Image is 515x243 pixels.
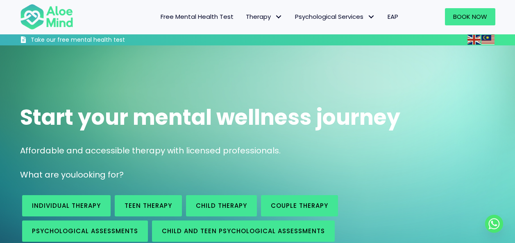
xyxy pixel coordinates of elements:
[485,215,503,233] a: Whatsapp
[289,8,381,25] a: Psychological ServicesPsychological Services: submenu
[445,8,495,25] a: Book Now
[162,227,325,235] span: Child and Teen Psychological assessments
[246,12,283,21] span: Therapy
[125,201,172,210] span: Teen Therapy
[22,195,111,216] a: Individual therapy
[271,201,328,210] span: Couple therapy
[20,3,73,30] img: Aloe mind Logo
[381,8,404,25] a: EAP
[186,195,257,216] a: Child Therapy
[115,195,182,216] a: Teen Therapy
[152,220,335,242] a: Child and Teen Psychological assessments
[273,11,285,23] span: Therapy: submenu
[76,169,124,180] span: looking for?
[22,220,148,242] a: Psychological assessments
[161,12,234,21] span: Free Mental Health Test
[467,35,481,45] img: en
[32,227,138,235] span: Psychological assessments
[154,8,240,25] a: Free Mental Health Test
[196,201,247,210] span: Child Therapy
[481,35,495,45] img: ms
[388,12,398,21] span: EAP
[84,8,404,25] nav: Menu
[31,36,169,44] h3: Take our free mental health test
[20,36,169,45] a: Take our free mental health test
[481,35,495,44] a: Malay
[20,145,495,157] p: Affordable and accessible therapy with licensed professionals.
[295,12,375,21] span: Psychological Services
[20,169,76,180] span: What are you
[261,195,338,216] a: Couple therapy
[240,8,289,25] a: TherapyTherapy: submenu
[365,11,377,23] span: Psychological Services: submenu
[467,35,481,44] a: English
[20,102,400,132] span: Start your mental wellness journey
[32,201,101,210] span: Individual therapy
[453,12,487,21] span: Book Now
